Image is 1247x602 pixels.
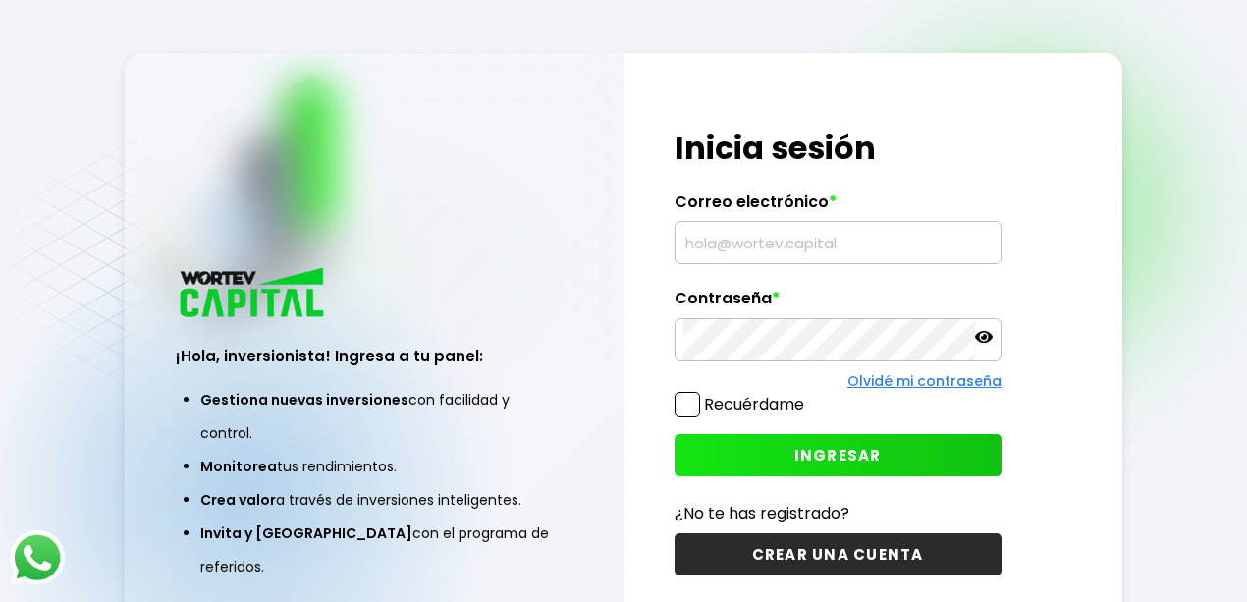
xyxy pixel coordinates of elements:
label: Correo electrónico [675,192,1002,222]
li: con facilidad y control. [200,383,550,450]
span: Monitorea [200,457,277,476]
img: logos_whatsapp-icon.242b2217.svg [10,530,65,585]
input: hola@wortev.capital [683,222,993,263]
a: Olvidé mi contraseña [847,371,1002,391]
label: Recuérdame [704,393,804,415]
span: Invita y [GEOGRAPHIC_DATA] [200,523,412,543]
h1: Inicia sesión [675,125,1002,172]
li: con el programa de referidos. [200,517,550,583]
span: Crea valor [200,490,276,510]
h3: ¡Hola, inversionista! Ingresa a tu panel: [176,345,574,367]
span: Gestiona nuevas inversiones [200,390,408,410]
p: ¿No te has registrado? [675,501,1002,525]
img: logo_wortev_capital [176,265,331,323]
button: CREAR UNA CUENTA [675,533,1002,575]
label: Contraseña [675,289,1002,318]
li: tus rendimientos. [200,450,550,483]
a: ¿No te has registrado?CREAR UNA CUENTA [675,501,1002,575]
button: INGRESAR [675,434,1002,476]
span: INGRESAR [794,445,882,465]
li: a través de inversiones inteligentes. [200,483,550,517]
